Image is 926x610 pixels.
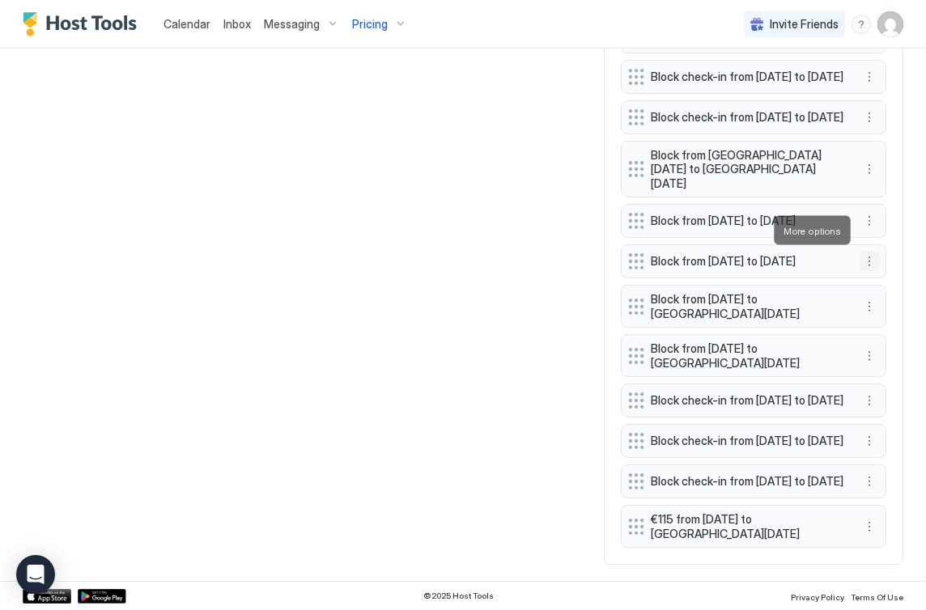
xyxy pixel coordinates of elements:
[860,67,879,87] div: menu
[860,346,879,366] button: More options
[621,424,886,458] div: Block check-in from [DATE] to [DATE] menu
[770,17,839,32] span: Invite Friends
[621,383,886,417] div: Block check-in from [DATE] to [DATE] menu
[860,391,879,410] div: menu
[851,592,903,602] span: Terms Of Use
[860,252,879,271] div: menu
[860,108,879,127] button: More options
[860,346,879,366] div: menu
[223,17,251,31] span: Inbox
[651,341,843,370] span: Block from [DATE] to [GEOGRAPHIC_DATA][DATE]
[621,100,886,134] div: Block check-in from [DATE] to [DATE] menu
[860,391,879,410] button: More options
[860,472,879,491] div: menu
[164,15,210,32] a: Calendar
[651,393,843,408] span: Block check-in from [DATE] to [DATE]
[651,434,843,448] span: Block check-in from [DATE] to [DATE]
[23,12,144,36] a: Host Tools Logo
[621,464,886,498] div: Block check-in from [DATE] to [DATE] menu
[651,70,843,84] span: Block check-in from [DATE] to [DATE]
[784,225,841,237] span: More options
[621,285,886,328] div: Block from [DATE] to [GEOGRAPHIC_DATA][DATE] menu
[851,587,903,604] a: Terms Of Use
[621,60,886,94] div: Block check-in from [DATE] to [DATE] menu
[621,505,886,548] div: €115 from [DATE] to [GEOGRAPHIC_DATA][DATE] menu
[651,214,843,228] span: Block from [DATE] to [DATE]
[621,244,886,278] div: Block from [DATE] to [DATE] menu
[860,211,879,231] div: menu
[16,555,55,594] div: Open Intercom Messenger
[651,292,843,320] span: Block from [DATE] to [GEOGRAPHIC_DATA][DATE]
[651,254,843,269] span: Block from [DATE] to [DATE]
[860,431,879,451] button: More options
[860,517,879,536] button: More options
[651,148,843,191] span: Block from [GEOGRAPHIC_DATA][DATE] to [GEOGRAPHIC_DATA][DATE]
[651,512,843,540] span: €115 from [DATE] to [GEOGRAPHIC_DATA][DATE]
[860,252,879,271] button: More options
[877,11,903,37] div: User profile
[23,589,71,604] a: App Store
[78,589,126,604] a: Google Play Store
[264,17,320,32] span: Messaging
[852,15,871,34] div: menu
[621,334,886,377] div: Block from [DATE] to [GEOGRAPHIC_DATA][DATE] menu
[860,211,879,231] button: More options
[423,591,494,601] span: © 2025 Host Tools
[164,17,210,31] span: Calendar
[651,474,843,489] span: Block check-in from [DATE] to [DATE]
[860,431,879,451] div: menu
[860,67,879,87] button: More options
[860,108,879,127] div: menu
[352,17,388,32] span: Pricing
[223,15,251,32] a: Inbox
[621,204,886,238] div: Block from [DATE] to [DATE] menu
[860,472,879,491] button: More options
[860,297,879,316] div: menu
[860,517,879,536] div: menu
[860,297,879,316] button: More options
[651,110,843,125] span: Block check-in from [DATE] to [DATE]
[860,159,879,179] button: More options
[791,592,844,602] span: Privacy Policy
[860,159,879,179] div: menu
[791,587,844,604] a: Privacy Policy
[621,141,886,198] div: Block from [GEOGRAPHIC_DATA][DATE] to [GEOGRAPHIC_DATA][DATE] menu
